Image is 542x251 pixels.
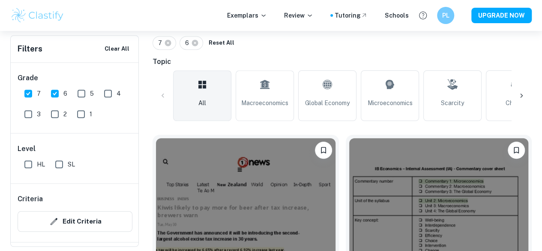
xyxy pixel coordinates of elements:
h6: Level [18,144,132,154]
span: Microeconomics [368,98,413,108]
span: Scarcity [441,98,464,108]
span: 7 [158,38,166,48]
button: PL [437,7,454,24]
button: Bookmark [315,142,332,159]
button: Bookmark [508,142,525,159]
h6: PL [441,11,451,20]
h6: Topic [153,57,532,67]
img: Clastify logo [10,7,65,24]
a: Tutoring [335,11,368,20]
span: 7 [37,89,41,98]
a: Schools [385,11,409,20]
span: 6 [185,38,193,48]
span: SL [68,160,75,169]
button: Reset All [207,36,237,49]
span: 1 [90,109,92,119]
div: 6 [180,36,203,50]
button: Clear All [102,42,132,55]
span: Global Economy [305,98,350,108]
span: 3 [37,109,41,119]
button: Help and Feedback [416,8,430,23]
span: Choice [506,98,525,108]
span: Macroeconomics [241,98,288,108]
div: 7 [153,36,176,50]
button: Edit Criteria [18,211,132,232]
h6: Criteria [18,194,43,204]
span: 6 [63,89,67,98]
span: HL [37,160,45,169]
button: UPGRADE NOW [471,8,532,23]
span: 4 [117,89,121,98]
h6: Grade [18,73,132,83]
p: Exemplars [227,11,267,20]
h6: Filters [18,43,42,55]
span: 5 [90,89,94,98]
span: All [198,98,206,108]
span: 2 [63,109,67,119]
p: Review [284,11,313,20]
